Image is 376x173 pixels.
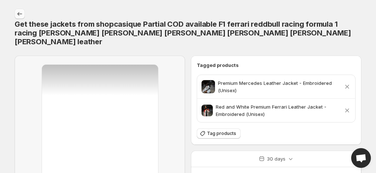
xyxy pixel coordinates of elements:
[216,103,341,118] p: Red and White Premium Ferrari Leather Jacket - Embroidered (Unisex)
[267,155,285,162] p: 30 days
[197,61,356,69] h6: Tagged products
[202,105,213,116] img: Black choker necklace
[15,9,25,19] button: Settings
[218,79,341,94] p: Premium Mercedes Leather Jacket - Embroidered (Unisex)
[207,131,236,136] span: Tag products
[351,148,371,168] a: Open chat
[197,128,241,139] button: Tag products
[15,20,351,46] span: Get these jackets from shopcasique Partial COD available F1 ferrari reddbull racing formula 1 rac...
[202,80,215,93] img: Black choker necklace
